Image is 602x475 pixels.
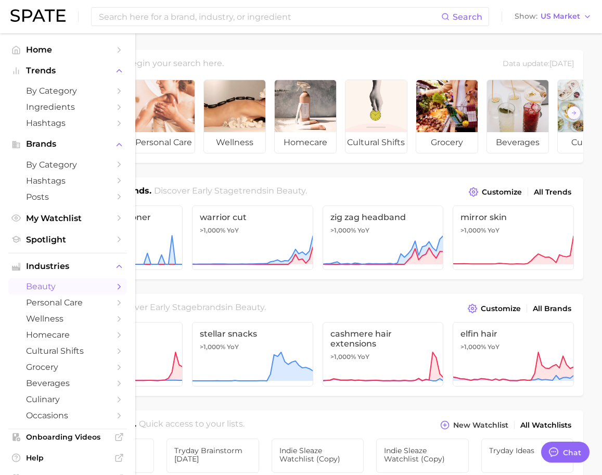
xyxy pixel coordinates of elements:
[323,206,444,270] a: zig zag headband>1,000% YoY
[26,102,109,112] span: Ingredients
[488,343,499,351] span: YoY
[26,330,109,340] span: homecare
[235,302,264,312] span: beauty
[26,281,109,291] span: beauty
[10,9,66,22] img: SPATE
[112,302,266,312] span: Discover Early Stage brands in .
[460,329,566,339] span: elfin hair
[26,235,109,245] span: Spotlight
[530,302,574,316] a: All Brands
[200,226,225,234] span: >1,000%
[204,132,265,153] span: wellness
[8,136,127,152] button: Brands
[416,80,478,153] a: grocery
[357,226,369,235] span: YoY
[8,391,127,407] a: culinary
[26,66,109,75] span: Trends
[192,322,313,387] a: stellar snacks>1,000% YoY
[330,226,356,234] span: >1,000%
[227,343,239,351] span: YoY
[26,262,109,271] span: Industries
[481,304,521,313] span: Customize
[8,375,127,391] a: beverages
[460,343,486,351] span: >1,000%
[200,343,225,351] span: >1,000%
[8,407,127,423] a: occasions
[487,132,548,153] span: beverages
[26,346,109,356] span: cultural shifts
[520,421,571,430] span: All Watchlists
[518,418,574,432] a: All Watchlists
[276,186,305,196] span: beauty
[345,80,407,153] a: cultural shifts
[8,232,127,248] a: Spotlight
[26,86,109,96] span: by Category
[489,446,566,455] span: Tryday Ideas
[465,301,523,316] button: Customize
[133,132,195,153] span: personal care
[8,115,127,131] a: Hashtags
[460,212,566,222] span: mirror skin
[26,118,109,128] span: Hashtags
[98,8,441,25] input: Search here for a brand, industry, or ingredient
[8,343,127,359] a: cultural shifts
[330,329,436,349] span: cashmere hair extensions
[26,453,109,463] span: Help
[453,421,508,430] span: New Watchlist
[488,226,499,235] span: YoY
[8,63,127,79] button: Trends
[482,188,522,197] span: Customize
[166,439,259,473] a: Tryday Brainstorm [DATE]
[481,439,574,473] a: Tryday Ideas
[26,160,109,170] span: by Category
[26,139,109,149] span: Brands
[453,12,482,22] span: Search
[416,132,478,153] span: grocery
[8,83,127,99] a: by Category
[26,378,109,388] span: beverages
[357,353,369,361] span: YoY
[26,213,109,223] span: My Watchlist
[200,329,305,339] span: stellar snacks
[460,226,486,234] span: >1,000%
[466,185,524,199] button: Customize
[26,298,109,307] span: personal care
[384,446,461,463] span: Indie Sleaze Watchlist (copy)
[26,192,109,202] span: Posts
[26,394,109,404] span: culinary
[125,57,224,71] h2: Begin your search here.
[8,210,127,226] a: My Watchlist
[541,14,580,19] span: US Market
[26,432,109,442] span: Onboarding Videos
[453,322,574,387] a: elfin hair>1,000% YoY
[8,359,127,375] a: grocery
[376,439,469,473] a: Indie Sleaze Watchlist (copy)
[534,188,571,197] span: All Trends
[203,80,266,153] a: wellness
[8,189,127,205] a: Posts
[154,186,307,196] span: Discover Early Stage trends in .
[8,278,127,294] a: beauty
[8,173,127,189] a: Hashtags
[26,314,109,324] span: wellness
[272,439,364,473] a: Indie Sleaze Watchlist (copy)
[330,353,356,361] span: >1,000%
[192,206,313,270] a: warrior cut>1,000% YoY
[330,212,436,222] span: zig zag headband
[139,418,245,432] h2: Quick access to your lists.
[345,132,407,153] span: cultural shifts
[8,327,127,343] a: homecare
[26,410,109,420] span: occasions
[533,304,571,313] span: All Brands
[8,311,127,327] a: wellness
[174,446,251,463] span: Tryday Brainstorm [DATE]
[200,212,305,222] span: warrior cut
[531,185,574,199] a: All Trends
[227,226,239,235] span: YoY
[453,206,574,270] a: mirror skin>1,000% YoY
[512,10,594,23] button: ShowUS Market
[275,132,336,153] span: homecare
[8,450,127,466] a: Help
[8,259,127,274] button: Industries
[279,446,356,463] span: Indie Sleaze Watchlist (copy)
